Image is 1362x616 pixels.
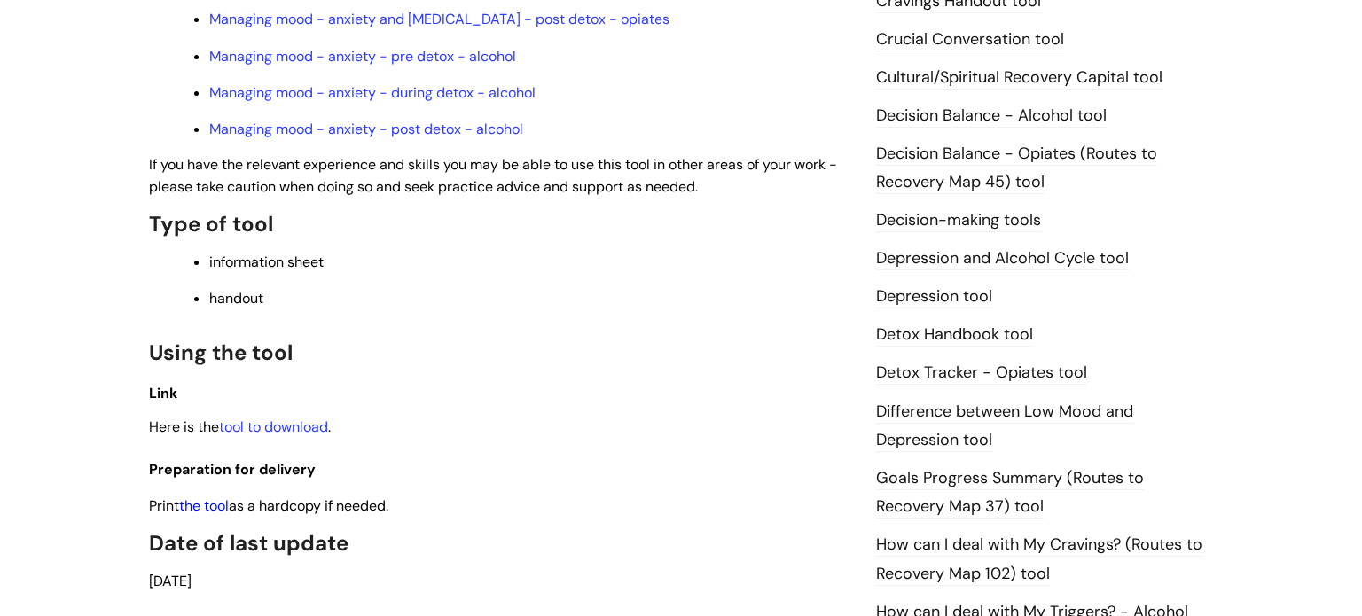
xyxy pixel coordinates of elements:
[876,66,1162,90] a: Cultural/Spiritual Recovery Capital tool
[149,384,177,402] span: Link
[876,534,1202,585] a: How can I deal with My Cravings? (Routes to Recovery Map 102) tool
[876,247,1129,270] a: Depression and Alcohol Cycle tool
[179,496,229,515] a: the tool
[149,210,273,238] span: Type of tool
[149,529,348,557] span: Date of last update
[876,467,1144,519] a: Goals Progress Summary (Routes to Recovery Map 37) tool
[149,460,316,479] span: Preparation for delivery
[149,572,192,590] span: [DATE]
[876,28,1064,51] a: Crucial Conversation tool
[876,209,1041,232] a: Decision-making tools
[209,47,516,66] a: Managing mood - anxiety - pre detox - alcohol
[209,83,536,102] a: Managing mood - anxiety - during detox - alcohol
[149,155,837,196] span: If you have the relevant experience and skills you may be able to use this tool in other areas of...
[209,289,263,308] span: handout
[876,401,1133,452] a: Difference between Low Mood and Depression tool
[219,417,328,436] a: tool to download
[876,143,1157,194] a: Decision Balance - Opiates (Routes to Recovery Map 45) tool
[149,417,331,436] span: Here is the .
[209,10,669,28] a: Managing mood - anxiety and [MEDICAL_DATA] - post detox - opiates
[209,253,324,271] span: information sheet
[149,339,293,366] span: Using the tool
[876,105,1107,128] a: Decision Balance - Alcohol tool
[876,285,992,308] a: Depression tool
[149,496,388,515] span: Print as a hardcopy if needed.
[876,324,1033,347] a: Detox Handbook tool
[209,120,523,138] a: Managing mood - anxiety - post detox - alcohol
[876,362,1087,385] a: Detox Tracker - Opiates tool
